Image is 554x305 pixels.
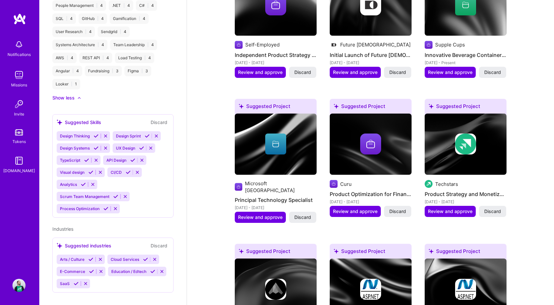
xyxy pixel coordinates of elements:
[85,66,122,76] div: Fundraising 3
[72,68,74,74] span: |
[116,146,135,151] span: UX Design
[98,170,103,175] i: Reject
[235,196,317,204] h4: Principal Technology Specialist
[99,269,103,274] i: Reject
[106,158,126,163] span: API Design
[111,269,146,274] span: Education / Edtech
[3,167,35,174] div: [DOMAIN_NAME]
[340,41,411,48] div: Future [DEMOGRAPHIC_DATA]
[455,279,476,300] img: Company logo
[94,146,99,151] i: Accept
[84,158,89,163] i: Accept
[425,51,507,59] h4: Innovative Beverage Container Development
[94,158,99,163] i: Reject
[235,114,317,175] img: cover
[425,41,433,49] img: Company logo
[11,81,27,88] div: Missions
[79,53,112,63] div: REST API 4
[111,170,122,175] span: CI/CD
[12,138,26,145] div: Tokens
[330,51,412,59] h4: Initial Launch of Future [DEMOGRAPHIC_DATA]
[235,204,317,211] div: [DATE] - [DATE]
[148,146,153,151] i: Reject
[71,81,72,87] span: |
[112,68,113,74] span: |
[52,0,106,11] div: People Management 4
[139,16,140,21] span: |
[159,269,164,274] i: Reject
[83,281,88,286] i: Reject
[110,40,157,50] div: Team Leadership 4
[135,170,140,175] i: Reject
[149,242,169,249] button: Discard
[334,249,339,254] i: icon SuggestedTeams
[115,53,154,63] div: Load Testing 4
[98,27,130,37] div: Sendgrid 4
[333,69,378,76] span: Review and approve
[103,206,108,211] i: Accept
[141,68,143,74] span: |
[12,68,26,81] img: teamwork
[435,41,465,48] div: Supple Cups
[429,249,434,254] i: icon SuggestedTeams
[60,257,84,262] span: Arts / Culture
[425,59,507,66] div: [DATE] - Present
[330,59,412,66] div: [DATE] - [DATE]
[109,0,133,11] div: .NET 4
[147,3,149,8] span: |
[124,66,151,76] div: Figma 3
[150,269,155,274] i: Accept
[235,41,243,49] img: Company logo
[52,27,95,37] div: User Research 4
[88,257,93,262] i: Accept
[113,206,118,211] i: Reject
[60,206,100,211] span: Process Optimization
[97,16,99,21] span: |
[425,190,507,198] h4: Product Strategy and Monetization Consulting
[12,154,26,167] img: guide book
[8,51,31,58] div: Notifications
[143,257,148,262] i: Accept
[90,182,95,187] i: Reject
[12,98,26,111] img: Invite
[235,99,317,116] div: Suggested Project
[102,55,104,61] span: |
[330,190,412,198] h4: Product Optimization for Financial Wellness
[154,134,159,138] i: Reject
[235,59,317,66] div: [DATE] - [DATE]
[330,180,338,188] img: Company logo
[79,13,107,24] div: GitHub 4
[60,269,85,274] span: E-Commerce
[60,281,70,286] span: SaaS
[455,134,476,154] img: Company logo
[428,69,472,76] span: Review and approve
[120,29,121,34] span: |
[52,79,80,89] div: Looker 1
[103,134,108,138] i: Reject
[52,53,77,63] div: AWS 4
[126,170,131,175] i: Accept
[113,194,118,199] i: Accept
[14,111,24,117] div: Invite
[235,183,243,191] img: Company logo
[74,281,79,286] i: Accept
[330,198,412,205] div: [DATE] - [DATE]
[145,134,150,138] i: Accept
[484,69,501,76] span: Discard
[294,69,311,76] span: Discard
[149,118,169,126] button: Discard
[245,41,280,48] div: Self-Employed
[360,134,381,154] img: Company logo
[330,99,412,116] div: Suggested Project
[13,13,26,25] img: logo
[12,38,26,51] img: bell
[88,170,93,175] i: Accept
[484,208,501,215] span: Discard
[52,13,76,24] div: SQL 4
[389,69,406,76] span: Discard
[60,146,90,151] span: Design Systems
[235,51,317,59] h4: Independent Product Strategy Consulting
[425,198,507,205] div: [DATE] - [DATE]
[147,42,149,47] span: |
[425,114,507,175] img: cover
